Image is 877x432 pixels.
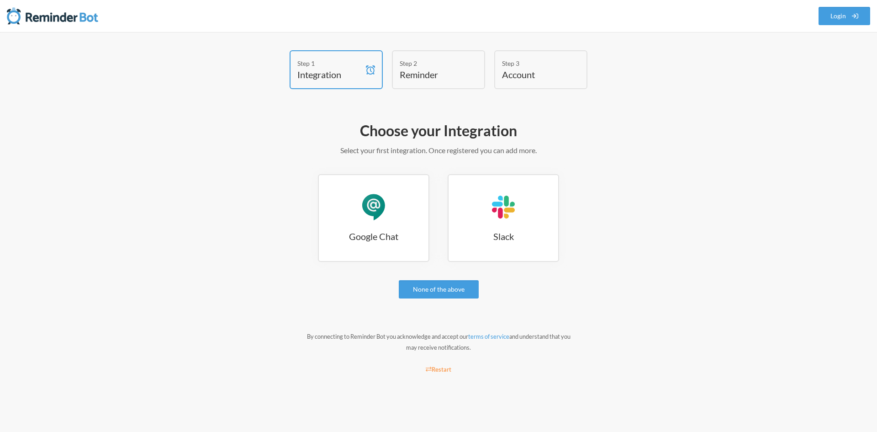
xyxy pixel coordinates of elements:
[819,7,871,25] a: Login
[174,145,703,156] p: Select your first integration. Once registered you can add more.
[399,280,479,299] a: None of the above
[307,333,571,351] small: By connecting to Reminder Bot you acknowledge and accept our and understand that you may receive ...
[400,59,464,68] div: Step 2
[502,59,566,68] div: Step 3
[502,68,566,81] h4: Account
[7,7,98,25] img: Reminder Bot
[400,68,464,81] h4: Reminder
[297,68,361,81] h4: Integration
[174,121,703,140] h2: Choose your Integration
[468,333,509,340] a: terms of service
[297,59,361,68] div: Step 1
[319,230,428,243] h3: Google Chat
[426,366,451,373] small: Restart
[449,230,558,243] h3: Slack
